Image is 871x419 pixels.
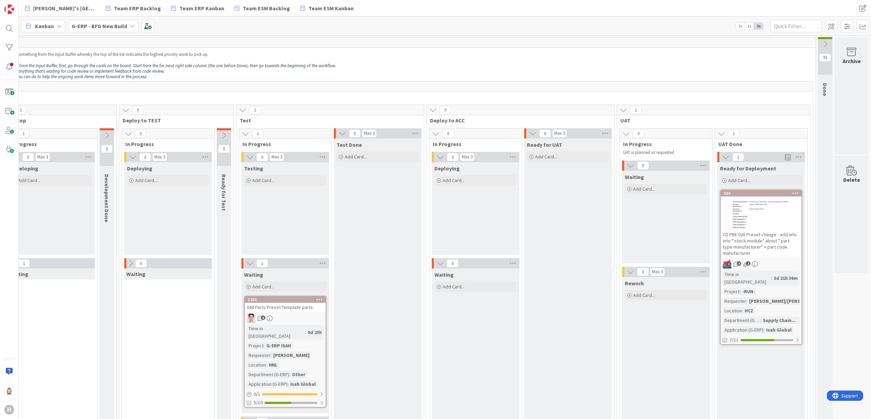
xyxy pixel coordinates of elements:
[742,307,743,314] span: :
[630,106,642,114] span: 1
[220,174,227,211] span: Ready for Test
[623,141,704,147] span: In Progress
[247,361,266,369] div: Location
[746,261,750,266] span: 2
[252,284,274,290] span: Add Card...
[434,165,460,172] span: Deploying
[623,150,704,155] p: UAT is planned or requested
[35,22,54,30] span: Kanban
[244,271,263,278] span: Waiting
[8,141,89,147] span: In Progress
[721,260,801,268] div: JK
[746,297,747,305] span: :
[102,2,165,14] a: Team ERP Backlog
[256,153,268,161] span: 0
[527,141,562,148] span: Ready for UAT
[240,117,415,124] span: Test
[337,141,362,148] span: Test Done
[167,2,228,14] a: Team ERP Kanban
[132,106,144,114] span: 0
[652,270,663,274] div: Max 3
[135,177,157,183] span: Add Card...
[290,371,307,378] div: Other
[261,315,265,320] span: 6
[740,288,741,295] span: :
[245,390,326,398] div: 0/1
[21,2,100,14] a: [PERSON_NAME]'s [GEOGRAPHIC_DATA]
[266,361,267,369] span: :
[248,297,326,302] div: 1265
[305,328,306,336] span: :
[247,314,256,323] img: ll
[721,190,801,196] div: 504
[771,274,772,282] span: :
[737,261,741,266] span: 4
[306,328,324,336] div: 6d 23h
[14,1,31,9] span: Support
[289,371,290,378] span: :
[443,177,465,183] span: Add Card...
[724,191,801,196] div: 504
[103,174,110,222] span: Development Done
[244,165,263,172] span: Testing
[620,117,801,124] span: UAT
[819,53,831,62] span: 91
[741,288,757,295] div: -RUN-
[554,132,565,135] div: Max 3
[242,141,323,147] span: In Progress
[732,153,744,161] span: 1
[723,288,740,295] div: Project
[101,145,113,153] span: 0
[72,23,127,29] b: G-ERP - BFG New Build
[245,297,326,303] div: 1265
[126,271,146,277] span: Waiting
[633,186,655,192] span: Add Card...
[728,130,740,138] span: 1
[443,284,465,290] span: Add Card...
[243,4,290,12] span: Team ESM Backlog
[718,141,799,147] span: UAT Done
[730,336,739,344] span: 7/11
[289,380,317,388] div: Isah Global
[535,154,557,160] span: Add Card...
[763,326,765,334] span: :
[637,161,649,170] span: 0
[218,145,230,153] span: 0
[345,154,367,160] span: Add Card...
[288,380,289,388] span: :
[721,190,801,258] div: 504CD PRE 028 Preset change - add info into " stock module" about " part type manufacturer" + par...
[625,173,644,180] span: Waiting
[447,259,458,267] span: 0
[245,314,326,323] div: ll
[247,325,305,340] div: Time in [GEOGRAPHIC_DATA]
[9,271,28,277] span: Waiting
[4,405,14,415] div: H
[154,155,165,159] div: Max 3
[249,106,261,114] span: 1
[4,386,14,395] img: Rv
[114,4,161,12] span: Team ERP Backlog
[264,342,265,349] span: :
[127,165,152,172] span: Deploying
[179,4,224,12] span: Team ERP Kanban
[723,326,763,334] div: Application (G-ERP)
[254,399,263,406] span: 5/10
[135,259,147,267] span: 0
[267,361,279,369] div: HNL
[18,130,29,138] span: 1
[723,297,746,305] div: Requester
[272,351,311,359] div: [PERSON_NAME]
[440,106,451,114] span: 0
[123,117,225,124] span: Deploy to TEST
[754,23,763,29] span: 3x
[18,259,30,267] span: 1
[270,351,272,359] span: :
[770,20,822,32] input: Quick Filter...
[430,117,606,124] span: Deploy to ACC
[230,2,294,14] a: Team ESM Backlog
[434,271,454,278] span: Waiting
[252,130,264,138] span: 1
[265,342,293,349] div: G-ERP ISAH
[252,177,274,183] span: Add Card...
[633,292,655,298] span: Add Card...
